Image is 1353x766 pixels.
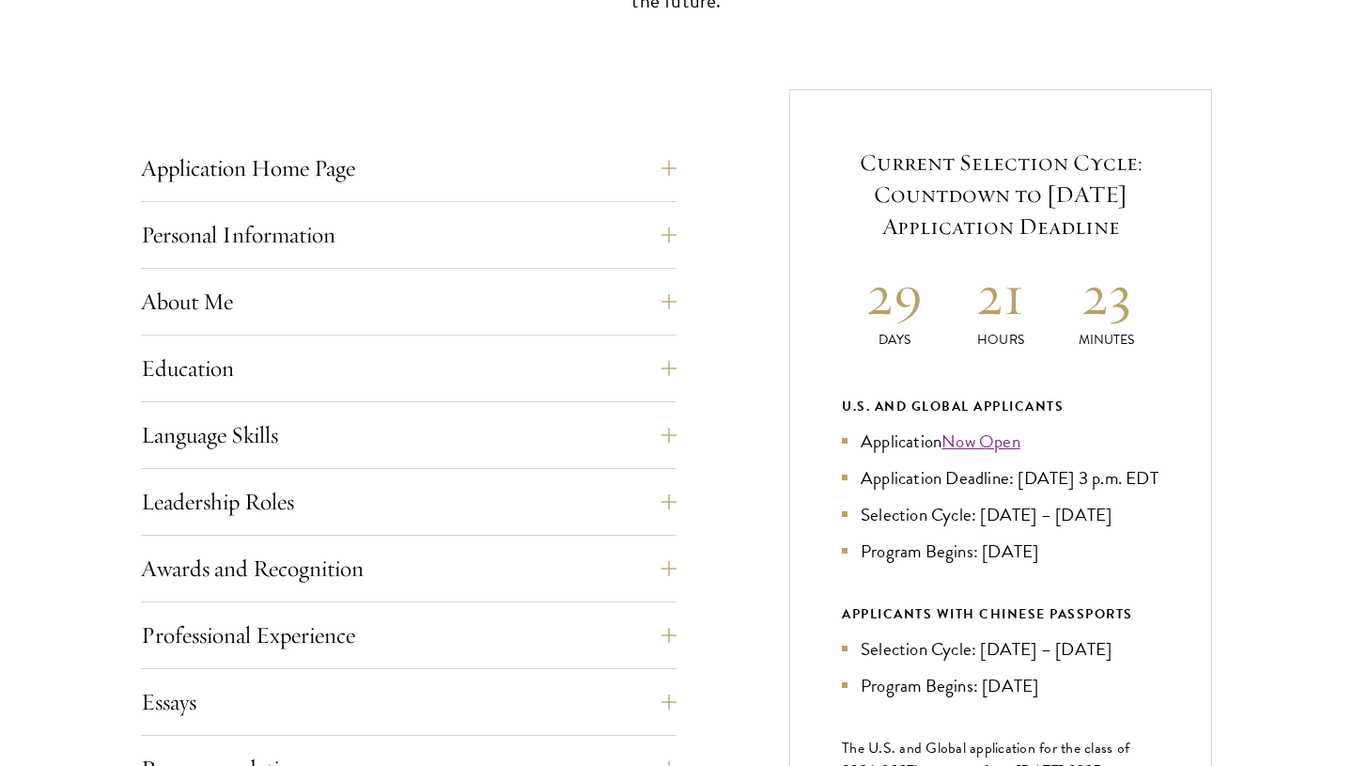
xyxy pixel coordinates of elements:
h2: 29 [842,259,948,330]
a: Now Open [941,428,1020,455]
h2: 23 [1053,259,1159,330]
button: Application Home Page [141,146,676,191]
h5: Current Selection Cycle: Countdown to [DATE] Application Deadline [842,147,1159,242]
button: Professional Experience [141,613,676,658]
li: Application [842,428,1159,455]
button: Essays [141,680,676,725]
p: Minutes [1053,330,1159,350]
button: About Me [141,279,676,324]
button: Leadership Roles [141,479,676,524]
div: U.S. and Global Applicants [842,395,1159,418]
button: Personal Information [141,212,676,258]
li: Application Deadline: [DATE] 3 p.m. EDT [842,464,1159,492]
h2: 21 [948,259,1054,330]
li: Program Begins: [DATE] [842,672,1159,699]
button: Awards and Recognition [141,546,676,591]
div: APPLICANTS WITH CHINESE PASSPORTS [842,602,1159,626]
p: Days [842,330,948,350]
li: Program Begins: [DATE] [842,538,1159,565]
button: Education [141,346,676,391]
button: Language Skills [141,413,676,458]
li: Selection Cycle: [DATE] – [DATE] [842,635,1159,663]
li: Selection Cycle: [DATE] – [DATE] [842,501,1159,528]
p: Hours [948,330,1054,350]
